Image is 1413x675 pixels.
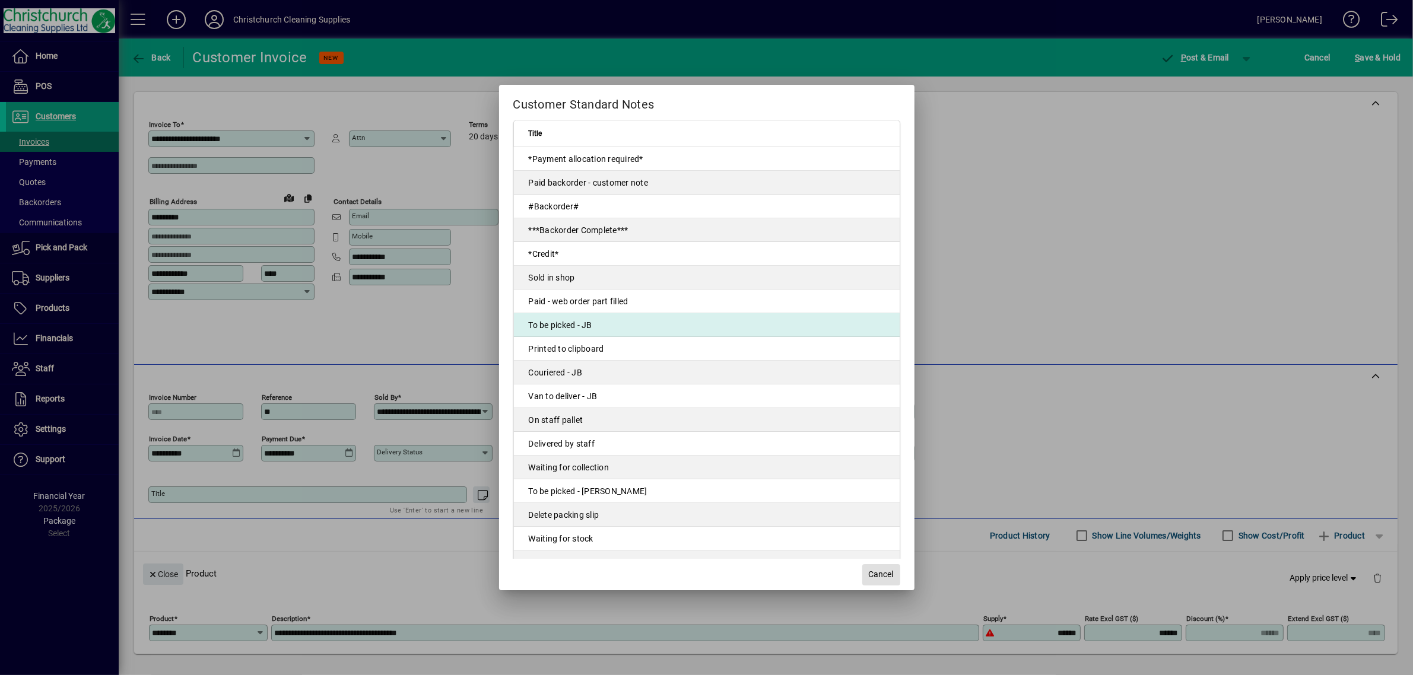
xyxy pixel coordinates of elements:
td: Paid - web order part filled [514,289,900,313]
td: *Payment allocation required* [514,147,900,171]
td: Waiting for stock [514,527,900,550]
h2: Customer Standard Notes [499,85,915,119]
td: Waiting for collection [514,456,900,479]
td: Sold in shop [514,266,900,289]
td: To be picked - JB [514,313,900,337]
td: Paid backorder - customer note [514,171,900,195]
td: Van to deliver - JB [514,384,900,408]
span: Cancel [869,568,894,581]
td: Printed to clipboard [514,337,900,361]
td: Delivered by staff [514,432,900,456]
button: Cancel [862,564,900,585]
td: Delete packing slip [514,503,900,527]
td: #Backorder# [514,195,900,218]
td: On staff pallet [514,408,900,432]
td: To be picked - [PERSON_NAME] [514,479,900,503]
td: Couriered - JB [514,361,900,384]
td: Waiting for customer to pay [514,550,900,574]
span: Title [529,127,542,140]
